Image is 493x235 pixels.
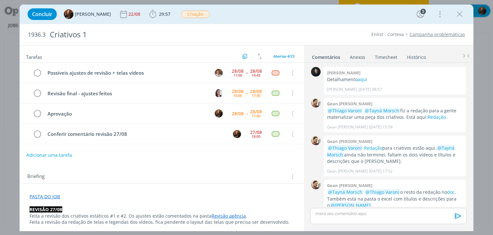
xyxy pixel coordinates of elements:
[252,73,260,77] div: 14:45
[232,111,244,116] div: 28/08
[233,94,242,97] div: 16:00
[312,51,341,61] a: Comentários
[369,124,393,130] span: [DATE] 15:59
[45,110,209,118] div: Aprovação
[328,145,362,151] span: @Thiago Varoni
[311,98,321,108] img: G
[407,51,426,61] a: Histórico
[214,109,224,118] button: T
[148,9,172,19] button: 29:57
[27,173,45,181] span: Briefing
[327,138,372,144] b: Gean [PERSON_NAME]
[327,87,357,92] p: [PERSON_NAME]
[311,180,321,189] img: G
[410,31,465,37] a: Campanha problemáticas
[365,108,399,114] span: @Tayná Morsch
[428,114,446,120] a: Redação
[327,145,454,157] span: @Tayná Morsch
[327,183,372,188] b: Gean [PERSON_NAME]
[415,9,426,19] button: 5
[420,9,426,14] div: 5
[311,136,321,145] img: G
[232,129,242,139] button: T
[26,149,72,161] button: Adicionar uma tarefa
[252,94,260,97] div: 17:30
[447,189,455,195] a: doc
[232,69,244,73] div: 28/08
[371,31,404,37] a: Enlist - Corteva
[30,213,294,219] p: Feita a revisão dos criativos estáticos #1 e #2. Os ajustes estão comentados na pasta .
[75,12,111,16] span: [PERSON_NAME]
[327,70,360,76] b: [PERSON_NAME]
[64,9,111,19] button: T[PERSON_NAME]
[364,145,382,151] a: Redação
[64,9,74,19] img: T
[32,12,52,17] span: Concluir
[250,69,262,73] div: 28/08
[45,130,227,138] div: Conferir comentário revisão 27/08
[30,193,60,200] a: PASTA DO JOB
[214,88,224,98] button: C
[327,101,372,107] b: Gean [PERSON_NAME]
[350,54,365,61] div: Anexos
[159,11,170,17] span: 29:57
[246,111,248,116] span: --
[327,168,368,174] p: Gean [PERSON_NAME]
[20,5,473,231] div: dialog
[250,89,262,94] div: 28/08
[181,10,210,18] button: Criação
[359,87,382,92] span: [DATE] 08:57
[212,213,246,219] a: Revisão agência
[250,130,262,135] div: 27/08
[252,114,260,117] div: 17:30
[328,189,362,195] span: @Tayná Morsch
[311,67,321,77] img: C
[369,168,393,174] span: [DATE] 17:52
[233,130,241,138] img: T
[331,202,371,208] span: @[PERSON_NAME]
[28,8,57,20] button: Concluir
[246,70,248,75] span: --
[30,206,62,212] strong: REVISÃO 27/08
[128,12,142,16] div: 22/08
[327,108,463,121] p: fiz a redação para a gente materializar uma peça dos criativos. Está aqui:
[45,69,209,77] div: Possíveis ajustes de revisão + telas vídeos
[366,189,399,195] span: @Thiago Varoni
[358,76,367,82] a: aqui
[327,124,368,130] p: Gean [PERSON_NAME]
[215,109,223,117] img: T
[28,31,46,38] span: 1936.3
[257,53,262,59] img: arrow-down-up.svg
[181,11,210,18] span: Criação
[232,89,244,94] div: 28/08
[233,73,242,77] div: 11:00
[375,51,398,61] a: Timesheet
[246,91,248,95] span: --
[47,27,280,42] div: Criativos 1
[252,135,260,138] div: 18:00
[327,145,463,164] p: para criativos estão aqui. ainda não terminei, faltam os dois vídeos e títulos e descrições que o...
[327,76,463,83] p: Detalhamento
[30,219,294,225] p: Feita a revisão da redação de telas e legendas dos vídeos, fica pendente o layout das telas que p...
[327,189,463,209] p: o resto da redação no . Também está na pasta o excel com títulos e descrições para o .
[215,89,223,97] img: C
[215,69,223,77] img: T
[250,109,262,114] div: 28/08
[273,54,294,59] span: Abertas 4/23
[26,52,42,60] span: Tarefas
[214,68,224,78] button: T
[328,108,362,114] span: @Thiago Varoni
[45,89,209,98] div: Revisão final - ajustes feitos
